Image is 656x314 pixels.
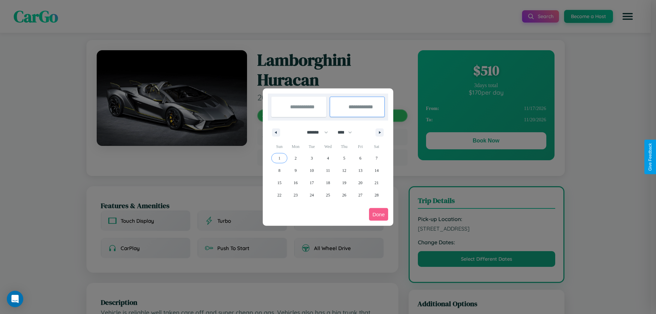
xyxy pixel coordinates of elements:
[271,141,287,152] span: Sun
[648,143,653,171] div: Give Feedback
[278,152,281,164] span: 1
[369,208,388,221] button: Done
[320,152,336,164] button: 4
[287,189,303,201] button: 23
[326,177,330,189] span: 18
[369,164,385,177] button: 14
[278,164,281,177] span: 8
[369,152,385,164] button: 7
[295,164,297,177] span: 9
[352,177,368,189] button: 20
[342,189,346,201] span: 26
[375,152,378,164] span: 7
[295,152,297,164] span: 2
[310,177,314,189] span: 17
[271,177,287,189] button: 15
[287,141,303,152] span: Mon
[271,164,287,177] button: 8
[352,189,368,201] button: 27
[374,189,379,201] span: 28
[369,177,385,189] button: 21
[320,141,336,152] span: Wed
[287,152,303,164] button: 2
[374,177,379,189] span: 21
[369,189,385,201] button: 28
[311,152,313,164] span: 3
[336,141,352,152] span: Thu
[352,141,368,152] span: Fri
[304,177,320,189] button: 17
[277,177,282,189] span: 15
[304,141,320,152] span: Tue
[369,141,385,152] span: Sat
[343,152,345,164] span: 5
[277,189,282,201] span: 22
[358,189,363,201] span: 27
[320,177,336,189] button: 18
[304,152,320,164] button: 3
[358,164,363,177] span: 13
[336,164,352,177] button: 12
[327,152,329,164] span: 4
[352,152,368,164] button: 6
[374,164,379,177] span: 14
[271,189,287,201] button: 22
[326,164,330,177] span: 11
[336,152,352,164] button: 5
[304,164,320,177] button: 10
[352,164,368,177] button: 13
[358,177,363,189] span: 20
[320,189,336,201] button: 25
[287,164,303,177] button: 9
[336,189,352,201] button: 26
[271,152,287,164] button: 1
[293,189,298,201] span: 23
[7,291,23,307] div: Open Intercom Messenger
[304,189,320,201] button: 24
[320,164,336,177] button: 11
[287,177,303,189] button: 16
[310,189,314,201] span: 24
[310,164,314,177] span: 10
[326,189,330,201] span: 25
[359,152,361,164] span: 6
[293,177,298,189] span: 16
[342,177,346,189] span: 19
[342,164,346,177] span: 12
[336,177,352,189] button: 19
